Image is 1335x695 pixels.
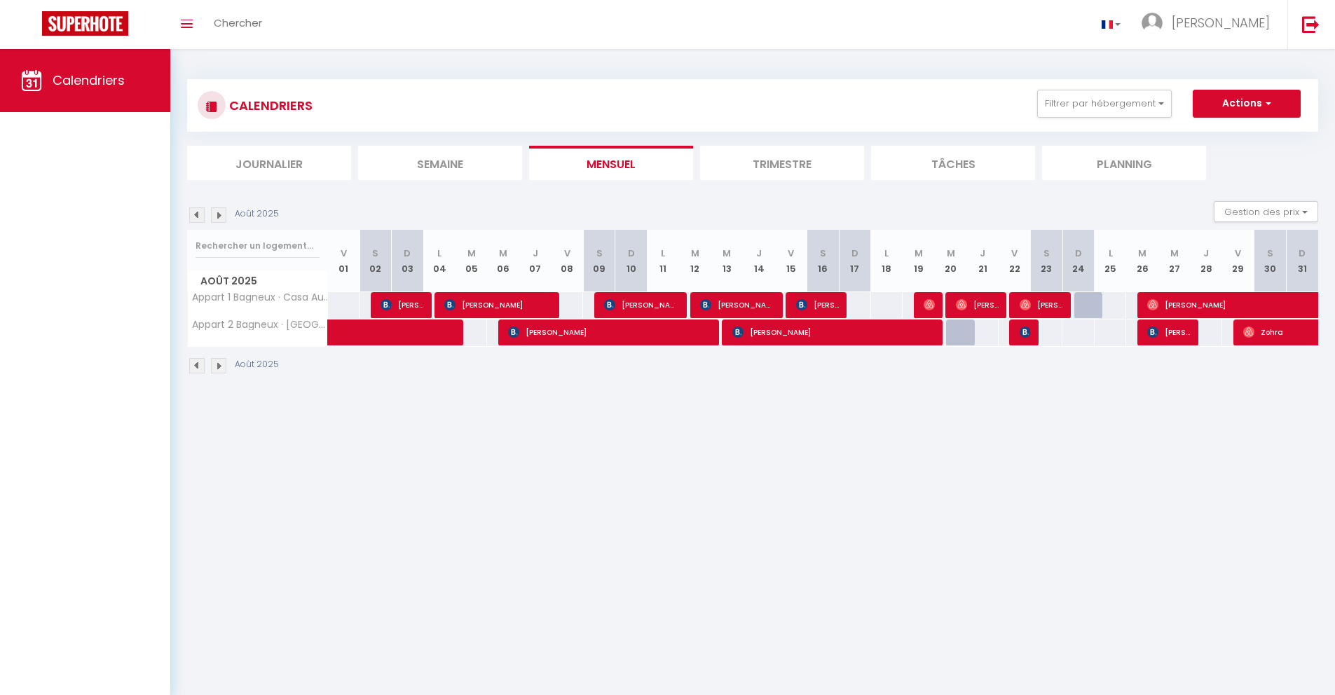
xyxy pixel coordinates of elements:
abbr: D [1299,247,1306,260]
th: 01 [328,230,360,292]
abbr: L [437,247,441,260]
th: 31 [1286,230,1318,292]
span: [PERSON_NAME] [508,319,712,345]
abbr: L [661,247,665,260]
abbr: M [915,247,923,260]
abbr: M [499,247,507,260]
p: Août 2025 [235,207,279,221]
th: 09 [583,230,615,292]
span: [PERSON_NAME] [1172,14,1270,32]
abbr: V [788,247,794,260]
span: [PERSON_NAME] [732,319,936,345]
abbr: M [1138,247,1146,260]
li: Journalier [187,146,351,180]
li: Semaine [358,146,522,180]
th: 16 [807,230,839,292]
th: 26 [1126,230,1158,292]
abbr: D [628,247,635,260]
th: 23 [1031,230,1063,292]
th: 21 [966,230,999,292]
abbr: V [341,247,347,260]
input: Rechercher un logement... [196,233,320,259]
button: Gestion des prix [1214,201,1318,222]
abbr: S [1043,247,1050,260]
span: Appart 2 Bagneux · [GEOGRAPHIC_DATA] - proche RER [GEOGRAPHIC_DATA] [190,319,330,330]
abbr: V [1235,247,1241,260]
span: [PERSON_NAME] [381,291,423,318]
abbr: L [1109,247,1113,260]
button: Actions [1193,90,1301,118]
th: 27 [1158,230,1191,292]
th: 25 [1095,230,1127,292]
abbr: V [564,247,570,260]
th: 02 [360,230,392,292]
li: Planning [1042,146,1206,180]
abbr: V [1011,247,1018,260]
span: [PERSON_NAME] [604,291,679,318]
span: [PERSON_NAME] [1020,319,1030,345]
th: 14 [743,230,775,292]
th: 15 [775,230,807,292]
img: logout [1302,15,1320,33]
th: 28 [1191,230,1223,292]
th: 29 [1222,230,1254,292]
span: [PERSON_NAME] [444,291,552,318]
th: 20 [935,230,967,292]
span: Août 2025 [188,271,327,291]
abbr: M [1170,247,1179,260]
abbr: M [691,247,699,260]
li: Tâches [871,146,1035,180]
span: [PERSON_NAME] [924,291,934,318]
span: Appart 1 Bagneux · Casa Aura - Proche RER B [190,292,330,303]
th: 03 [392,230,424,292]
th: 19 [903,230,935,292]
span: [PERSON_NAME] [1147,319,1190,345]
abbr: J [980,247,985,260]
th: 11 [647,230,679,292]
span: ⁨[PERSON_NAME]⁩ [956,291,999,318]
th: 10 [615,230,648,292]
abbr: J [1203,247,1209,260]
th: 22 [999,230,1031,292]
span: Chercher [214,15,262,30]
th: 18 [871,230,903,292]
abbr: D [404,247,411,260]
span: [PERSON_NAME] [PERSON_NAME] [1020,291,1062,318]
th: 06 [487,230,519,292]
th: 05 [456,230,488,292]
th: 24 [1062,230,1095,292]
li: Trimestre [700,146,864,180]
span: Calendriers [53,71,125,89]
th: 30 [1254,230,1287,292]
th: 13 [711,230,744,292]
h3: CALENDRIERS [226,90,313,121]
abbr: D [851,247,858,260]
abbr: J [756,247,762,260]
button: Filtrer par hébergement [1037,90,1172,118]
li: Mensuel [529,146,693,180]
abbr: M [467,247,476,260]
abbr: J [533,247,538,260]
abbr: L [884,247,889,260]
th: 08 [552,230,584,292]
p: Août 2025 [235,358,279,371]
abbr: S [1267,247,1273,260]
abbr: S [596,247,603,260]
span: [PERSON_NAME] [796,291,839,318]
abbr: S [372,247,378,260]
th: 04 [423,230,456,292]
th: 07 [519,230,552,292]
abbr: S [820,247,826,260]
abbr: M [947,247,955,260]
th: 12 [679,230,711,292]
th: 17 [839,230,871,292]
img: ... [1142,13,1163,34]
abbr: D [1075,247,1082,260]
abbr: M [723,247,731,260]
img: Super Booking [42,11,128,36]
span: [PERSON_NAME] [700,291,775,318]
